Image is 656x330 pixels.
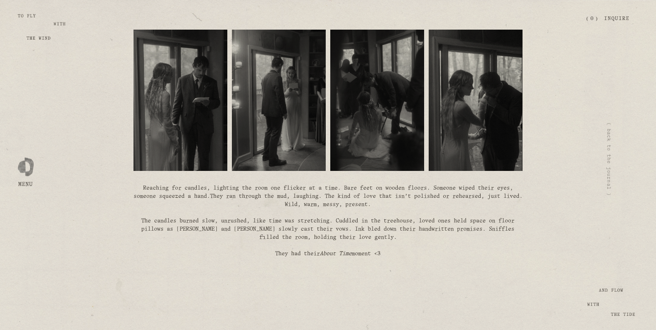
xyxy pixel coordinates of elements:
span: ( [586,16,588,21]
a: ( back to the journal ) [606,122,612,196]
a: Inquire [604,11,630,27]
span: 0 [590,16,594,21]
span: ) [596,16,598,21]
a: 0 items in cart [586,15,597,22]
